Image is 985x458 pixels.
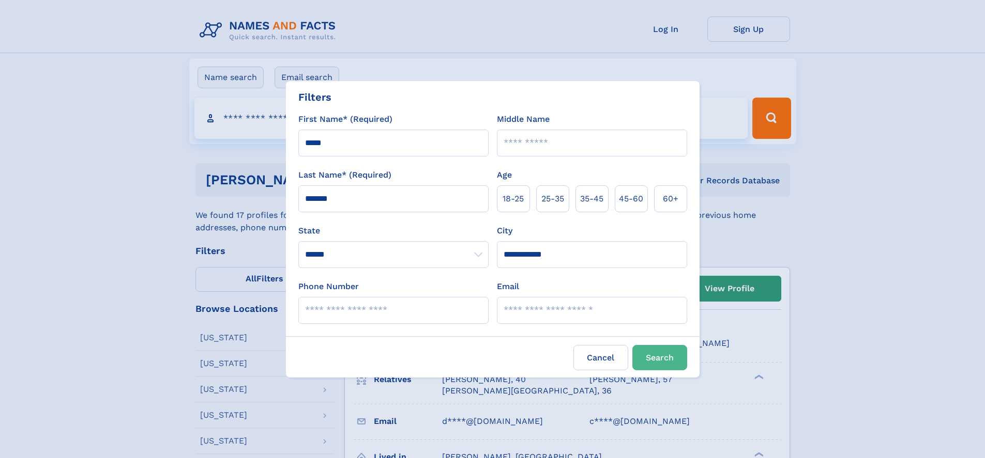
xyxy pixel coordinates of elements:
[580,193,603,205] span: 35‑45
[298,169,391,181] label: Last Name* (Required)
[497,280,519,293] label: Email
[298,89,331,105] div: Filters
[632,345,687,370] button: Search
[497,113,550,125] label: Middle Name
[663,193,678,205] span: 60+
[298,113,392,125] label: First Name* (Required)
[298,225,489,237] label: State
[497,225,512,237] label: City
[541,193,564,205] span: 25‑35
[298,280,359,293] label: Phone Number
[497,169,512,181] label: Age
[573,345,628,370] label: Cancel
[503,193,524,205] span: 18‑25
[619,193,643,205] span: 45‑60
